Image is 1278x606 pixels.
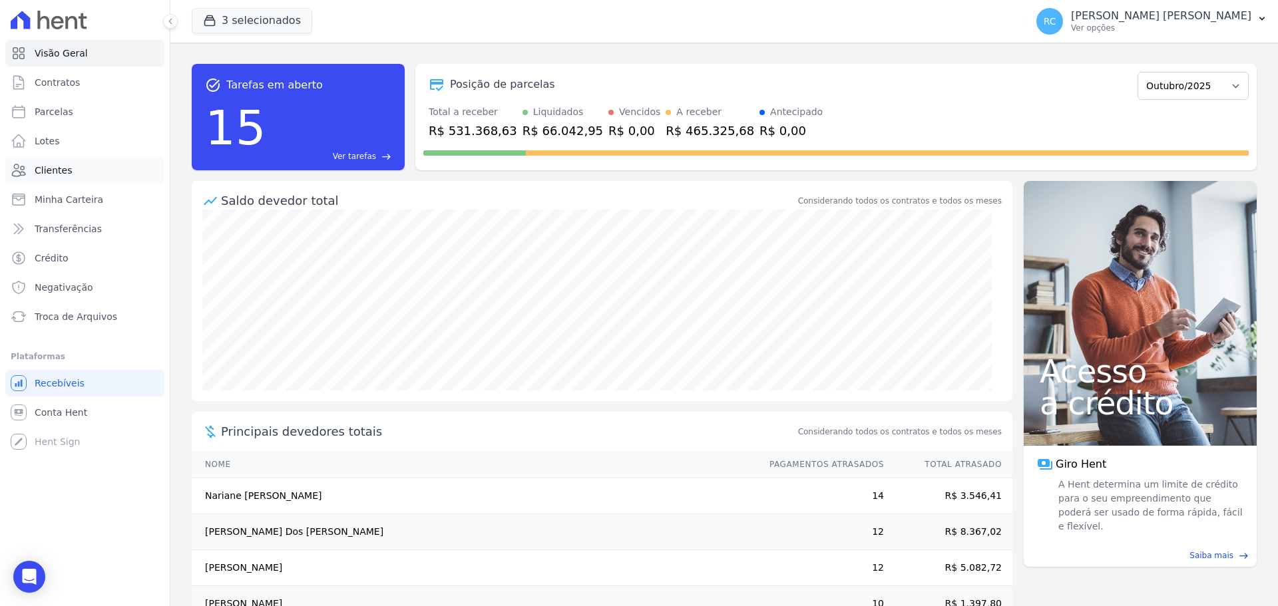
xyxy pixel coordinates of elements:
[35,251,69,265] span: Crédito
[1071,23,1251,33] p: Ver opções
[35,105,73,118] span: Parcelas
[759,122,823,140] div: R$ 0,00
[523,122,603,140] div: R$ 66.042,95
[619,105,660,119] div: Vencidos
[272,150,391,162] a: Ver tarefas east
[1044,17,1056,26] span: RC
[757,478,885,514] td: 14
[333,150,376,162] span: Ver tarefas
[5,303,164,330] a: Troca de Arquivos
[192,478,757,514] td: Nariane [PERSON_NAME]
[1071,9,1251,23] p: [PERSON_NAME] [PERSON_NAME]
[798,195,1002,207] div: Considerando todos os contratos e todos os meses
[221,422,795,440] span: Principais devedores totais
[35,134,60,148] span: Lotes
[221,192,795,210] div: Saldo devedor total
[798,426,1002,438] span: Considerando todos os contratos e todos os meses
[1056,478,1243,533] span: A Hent determina um limite de crédito para o seu empreendimento que poderá ser usado de forma ráp...
[1040,355,1241,387] span: Acesso
[192,451,757,478] th: Nome
[192,550,757,586] td: [PERSON_NAME]
[35,164,72,177] span: Clientes
[5,69,164,96] a: Contratos
[666,122,754,140] div: R$ 465.325,68
[13,561,45,593] div: Open Intercom Messenger
[5,245,164,271] a: Crédito
[205,93,266,162] div: 15
[35,193,103,206] span: Minha Carteira
[35,377,85,390] span: Recebíveis
[5,274,164,301] a: Negativação
[226,77,323,93] span: Tarefas em aberto
[757,514,885,550] td: 12
[35,310,117,323] span: Troca de Arquivos
[35,47,88,60] span: Visão Geral
[608,122,660,140] div: R$ 0,00
[35,406,87,419] span: Conta Hent
[450,76,555,92] div: Posição de parcelas
[1040,387,1241,419] span: a crédito
[5,98,164,125] a: Parcelas
[205,77,221,93] span: task_alt
[192,514,757,550] td: [PERSON_NAME] Dos [PERSON_NAME]
[5,216,164,242] a: Transferências
[429,105,517,119] div: Total a receber
[1189,549,1233,561] span: Saiba mais
[381,152,391,162] span: east
[5,128,164,154] a: Lotes
[11,349,159,365] div: Plataformas
[885,478,1012,514] td: R$ 3.546,41
[885,514,1012,550] td: R$ 8.367,02
[5,399,164,426] a: Conta Hent
[5,186,164,213] a: Minha Carteira
[885,550,1012,586] td: R$ 5.082,72
[1239,551,1249,561] span: east
[1032,549,1249,561] a: Saiba mais east
[885,451,1012,478] th: Total Atrasado
[5,40,164,67] a: Visão Geral
[757,550,885,586] td: 12
[1026,3,1278,40] button: RC [PERSON_NAME] [PERSON_NAME] Ver opções
[5,157,164,184] a: Clientes
[1056,456,1106,472] span: Giro Hent
[757,451,885,478] th: Pagamentos Atrasados
[192,8,312,33] button: 3 selecionados
[533,105,584,119] div: Liquidados
[676,105,722,119] div: A receber
[5,370,164,396] a: Recebíveis
[35,222,102,235] span: Transferências
[35,281,93,294] span: Negativação
[35,76,80,89] span: Contratos
[429,122,517,140] div: R$ 531.368,63
[770,105,823,119] div: Antecipado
